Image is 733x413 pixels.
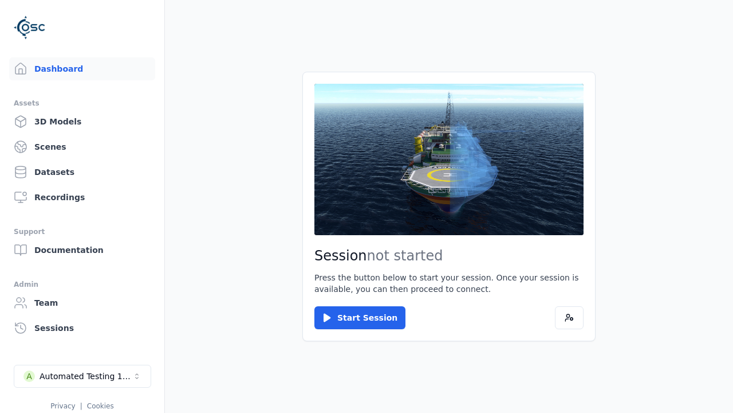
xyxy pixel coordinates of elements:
a: Dashboard [9,57,155,80]
a: Team [9,291,155,314]
a: Documentation [9,239,155,262]
span: | [80,402,82,410]
a: 3D Models [9,110,155,133]
a: Recordings [9,186,155,209]
button: Select a workspace [14,365,151,388]
a: Sessions [9,317,155,340]
div: Admin [14,278,151,291]
span: not started [367,248,443,264]
a: Privacy [50,402,75,410]
button: Start Session [314,306,405,329]
a: Scenes [9,135,155,158]
p: Press the button below to start your session. Once your session is available, you can then procee... [314,272,584,295]
div: Automated Testing 1 - Playwright [40,371,132,382]
a: Cookies [87,402,114,410]
a: Datasets [9,161,155,184]
div: A [23,371,35,382]
div: Assets [14,96,151,110]
h2: Session [314,247,584,265]
img: Logo [14,11,46,44]
div: Support [14,225,151,239]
